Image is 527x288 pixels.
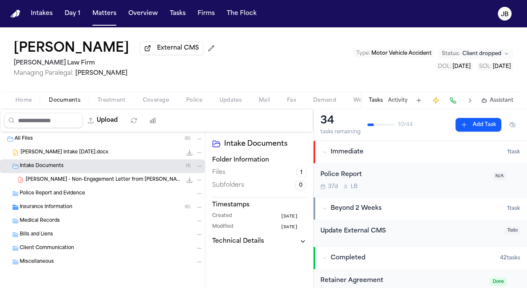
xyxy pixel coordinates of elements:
[295,181,306,190] span: 0
[20,190,85,197] span: Police Report and Evidence
[331,148,364,156] span: Immediate
[447,94,459,106] button: Make a Call
[320,114,361,128] div: 34
[212,237,264,246] h3: Technical Details
[15,135,33,143] span: All Files
[479,64,491,69] span: SOL :
[456,118,501,132] button: Add Task
[314,247,527,269] button: Completed42tasks
[296,168,306,177] span: 1
[212,223,233,231] span: Modified
[20,245,74,252] span: Client Communication
[212,201,306,209] h3: Timestamps
[139,41,204,55] button: External CMS
[212,156,306,165] h3: Folder Information
[398,121,413,128] span: 10 / 44
[388,97,408,104] button: Activity
[314,220,527,247] div: Open task: Update External CMS
[287,97,296,104] span: Fax
[462,50,501,57] span: Client dropped
[281,223,298,231] span: [DATE]
[15,97,32,104] span: Home
[125,6,161,21] button: Overview
[83,113,123,128] button: Upload
[507,205,520,212] span: 1 task
[356,51,370,56] span: Type :
[493,172,506,180] span: N/A
[20,231,53,238] span: Bills and Liens
[14,41,129,56] button: Edit matter name
[490,278,506,286] span: Done
[185,136,190,141] span: ( 8 )
[493,64,511,69] span: [DATE]
[26,176,182,184] span: [PERSON_NAME] - Non-Engagement Letter from [PERSON_NAME] Law Firm - [DATE]
[438,64,451,69] span: DOL :
[219,97,242,104] span: Updates
[314,197,527,220] button: Beyond 2 Weeks1task
[281,213,298,220] span: [DATE]
[505,118,520,132] button: Hide completed tasks (⌘⇧H)
[194,6,218,21] button: Firms
[490,97,513,104] span: Assistant
[435,62,473,71] button: Edit DOL: 2025-05-06
[212,213,232,220] span: Created
[500,255,520,262] span: 42 task s
[453,64,471,69] span: [DATE]
[186,164,190,168] span: ( 1 )
[320,276,485,286] div: Retainer Agreement
[185,205,190,209] span: ( 6 )
[354,49,434,58] button: Edit Type: Motor Vehicle Accident
[438,49,513,59] button: Change status from Client dropped
[212,237,306,246] button: Technical Details
[351,183,358,190] span: L B
[20,259,54,266] span: Miscellaneous
[14,41,129,56] h1: [PERSON_NAME]
[442,50,460,57] span: Status:
[185,176,194,184] button: Download C. Champagne - Non-Engagement Letter from Hecht Law Firm - 7.2.25
[331,254,365,262] span: Completed
[10,10,21,18] img: Finch Logo
[27,6,56,21] button: Intakes
[10,10,21,18] a: Home
[212,181,244,190] span: Subfolders
[314,141,527,163] button: Immediate1task
[186,97,202,104] span: Police
[49,97,80,104] span: Documents
[75,70,127,76] span: [PERSON_NAME]
[89,6,120,21] button: Matters
[413,94,425,106] button: Add Task
[21,149,108,156] span: [PERSON_NAME] Intake [DATE].docx
[313,97,336,104] span: Demand
[320,129,361,135] div: tasks remaining
[328,183,338,190] span: 37d
[185,148,194,157] button: Download Chanelle Champagne Intake 06.24.2025.docx
[143,97,169,104] span: Coverage
[20,163,64,170] span: Intake Documents
[4,113,83,128] input: Search files
[61,6,84,21] button: Day 1
[14,58,218,68] h2: [PERSON_NAME] Law Firm
[369,97,383,104] button: Tasks
[166,6,189,21] button: Tasks
[505,226,520,235] span: Todo
[212,168,225,177] span: Files
[353,97,386,104] span: Workspaces
[430,94,442,106] button: Create Immediate Task
[281,213,306,220] button: [DATE]
[14,70,74,76] span: Managing Paralegal:
[98,97,126,104] span: Treatment
[371,51,432,56] span: Motor Vehicle Accident
[320,226,500,236] div: Update External CMS
[224,139,306,149] h2: Intake Documents
[223,6,260,21] button: The Flock
[320,170,488,180] div: Police Report
[507,149,520,156] span: 1 task
[157,44,199,53] span: External CMS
